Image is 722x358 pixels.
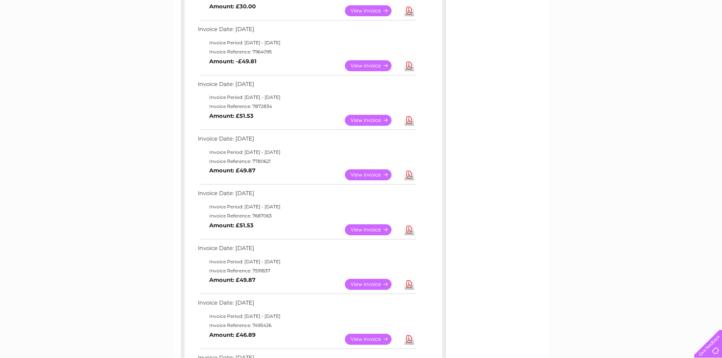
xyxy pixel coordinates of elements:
[196,257,418,266] td: Invoice Period: [DATE] - [DATE]
[196,321,418,330] td: Invoice Reference: 7495426
[404,115,414,126] a: Download
[196,102,418,111] td: Invoice Reference: 7872834
[196,134,418,148] td: Invoice Date: [DATE]
[345,60,401,71] a: View
[697,32,715,38] a: Log out
[209,277,255,283] b: Amount: £49.87
[345,169,401,180] a: View
[656,32,667,38] a: Blog
[672,32,690,38] a: Contact
[196,266,418,275] td: Invoice Reference: 7591837
[209,167,255,174] b: Amount: £49.87
[209,331,255,338] b: Amount: £46.89
[209,3,256,10] b: Amount: £30.00
[196,243,418,257] td: Invoice Date: [DATE]
[196,298,418,312] td: Invoice Date: [DATE]
[404,5,414,16] a: Download
[589,32,603,38] a: Water
[345,115,401,126] a: View
[209,113,254,119] b: Amount: £51.53
[404,60,414,71] a: Download
[345,279,401,290] a: View
[196,38,418,47] td: Invoice Period: [DATE] - [DATE]
[345,334,401,345] a: View
[196,188,418,202] td: Invoice Date: [DATE]
[629,32,652,38] a: Telecoms
[404,224,414,235] a: Download
[404,334,414,345] a: Download
[196,47,418,56] td: Invoice Reference: 7964095
[345,5,401,16] a: View
[182,4,540,37] div: Clear Business is a trading name of Verastar Limited (registered in [GEOGRAPHIC_DATA] No. 3667643...
[196,79,418,93] td: Invoice Date: [DATE]
[196,157,418,166] td: Invoice Reference: 7780621
[196,202,418,211] td: Invoice Period: [DATE] - [DATE]
[608,32,624,38] a: Energy
[196,24,418,38] td: Invoice Date: [DATE]
[196,148,418,157] td: Invoice Period: [DATE] - [DATE]
[579,4,631,13] a: 0333 014 3131
[404,169,414,180] a: Download
[345,224,401,235] a: View
[404,279,414,290] a: Download
[209,58,257,65] b: Amount: -£49.81
[25,20,64,43] img: logo.png
[209,222,254,229] b: Amount: £51.53
[196,93,418,102] td: Invoice Period: [DATE] - [DATE]
[196,211,418,220] td: Invoice Reference: 7687063
[196,312,418,321] td: Invoice Period: [DATE] - [DATE]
